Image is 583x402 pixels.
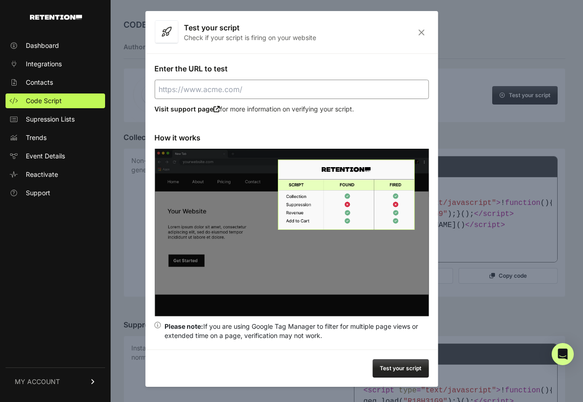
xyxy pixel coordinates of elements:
[6,186,105,200] a: Support
[154,105,429,114] p: for more information on verifying your script.
[6,130,105,145] a: Trends
[26,59,62,69] span: Integrations
[6,112,105,127] a: Supression Lists
[154,132,429,143] h3: How it works
[154,149,429,316] img: verify script installation
[6,367,105,396] a: MY ACCOUNT
[30,15,82,20] img: Retention.com
[26,188,50,198] span: Support
[154,80,429,99] input: https://www.acme.com/
[414,29,429,36] i: Close
[165,322,203,330] strong: Please note:
[26,170,58,179] span: Reactivate
[26,41,59,50] span: Dashboard
[6,149,105,163] a: Event Details
[6,75,105,90] a: Contacts
[26,78,53,87] span: Contacts
[26,96,62,105] span: Code Script
[26,133,47,142] span: Trends
[6,93,105,108] a: Code Script
[26,115,75,124] span: Supression Lists
[184,22,316,33] h3: Test your script
[6,57,105,71] a: Integrations
[6,38,105,53] a: Dashboard
[26,151,65,161] span: Event Details
[6,167,105,182] a: Reactivate
[184,33,316,42] p: Check if your script is firing on your website
[165,322,429,340] div: If you are using Google Tag Manager to filter for multiple page views or extended time on a page,...
[372,359,429,378] button: Test your script
[15,377,60,386] span: MY ACCOUNT
[552,343,574,365] div: Open Intercom Messenger
[154,64,228,73] label: Enter the URL to test
[154,105,220,113] a: Visit support page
